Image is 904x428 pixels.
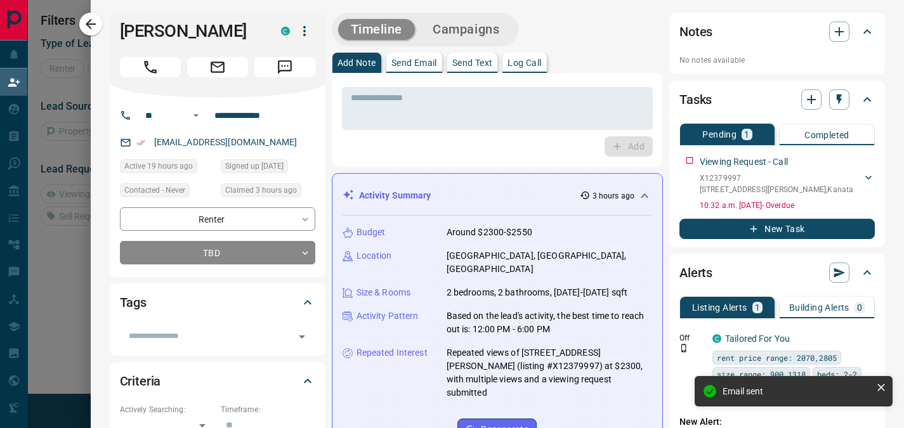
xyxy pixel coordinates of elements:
div: TBD [120,241,315,264]
p: [GEOGRAPHIC_DATA], [GEOGRAPHIC_DATA], [GEOGRAPHIC_DATA] [447,249,653,276]
div: Tags [120,287,315,318]
h2: Tags [120,292,147,313]
a: Tailored For You [725,334,790,344]
span: Contacted - Never [124,184,185,197]
p: Send Text [452,58,493,67]
p: Repeated Interest [357,346,428,360]
div: Notes [679,16,875,47]
div: Criteria [120,366,315,396]
div: Activity Summary3 hours ago [343,184,653,207]
p: X12379997 [700,172,853,184]
p: 10:32 a.m. [DATE] - Overdue [700,200,875,211]
span: Claimed 3 hours ago [225,184,297,197]
p: Based on the lead's activity, the best time to reach out is: 12:00 PM - 6:00 PM [447,309,653,336]
button: New Task [679,219,875,239]
p: Viewing Request - Call [700,155,788,169]
p: [STREET_ADDRESS][PERSON_NAME] , Kanata [700,184,853,195]
div: Renter [120,207,315,231]
span: Message [254,57,315,77]
p: Budget [357,226,386,239]
svg: Push Notification Only [679,344,688,353]
p: 0 [857,303,862,312]
span: beds: 2-2 [817,368,857,380]
p: 2 bedrooms, 2 bathrooms, [DATE]-[DATE] sqft [447,286,628,299]
div: Tasks [679,84,875,115]
p: Building Alerts [789,303,849,312]
h2: Tasks [679,89,712,110]
p: Actively Searching: [120,404,214,415]
button: Campaigns [420,19,512,40]
p: Pending [702,130,737,139]
h2: Notes [679,22,712,42]
div: Email sent [723,386,871,396]
span: rent price range: 2070,2805 [717,351,837,364]
p: Activity Pattern [357,309,419,323]
button: Timeline [338,19,416,40]
p: Add Note [337,58,376,67]
p: 1 [755,303,760,312]
h2: Criteria [120,371,161,391]
p: Repeated views of [STREET_ADDRESS][PERSON_NAME] (listing #X12379997) at $2300, with multiple view... [447,346,653,399]
button: Open [188,108,204,123]
span: size range: 900,1318 [717,368,806,380]
p: 3 hours ago [593,190,634,202]
div: Mon Sep 15 2025 [221,183,315,201]
h1: [PERSON_NAME] [120,21,262,41]
p: Around $2300-$2550 [447,226,532,239]
p: Location [357,249,392,263]
div: Sun Sep 14 2025 [120,159,214,177]
p: Completed [804,131,849,139]
p: Size & Rooms [357,286,411,299]
div: Alerts [679,257,875,288]
p: No notes available [679,55,875,66]
p: Timeframe: [221,404,315,415]
h2: Alerts [679,263,712,283]
button: Open [293,328,311,346]
p: 1 [744,130,749,139]
p: Activity Summary [359,189,431,202]
p: Send Email [391,58,437,67]
span: Email [187,57,248,77]
span: Call [120,57,181,77]
span: Active 19 hours ago [124,160,193,172]
div: Sun Sep 14 2025 [221,159,315,177]
div: X12379997[STREET_ADDRESS][PERSON_NAME],Kanata [700,170,875,198]
span: Signed up [DATE] [225,160,284,172]
p: Log Call [508,58,541,67]
div: condos.ca [712,334,721,343]
svg: Email Verified [136,138,145,147]
a: [EMAIL_ADDRESS][DOMAIN_NAME] [154,137,298,147]
p: Listing Alerts [692,303,747,312]
div: condos.ca [281,27,290,36]
p: Off [679,332,705,344]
